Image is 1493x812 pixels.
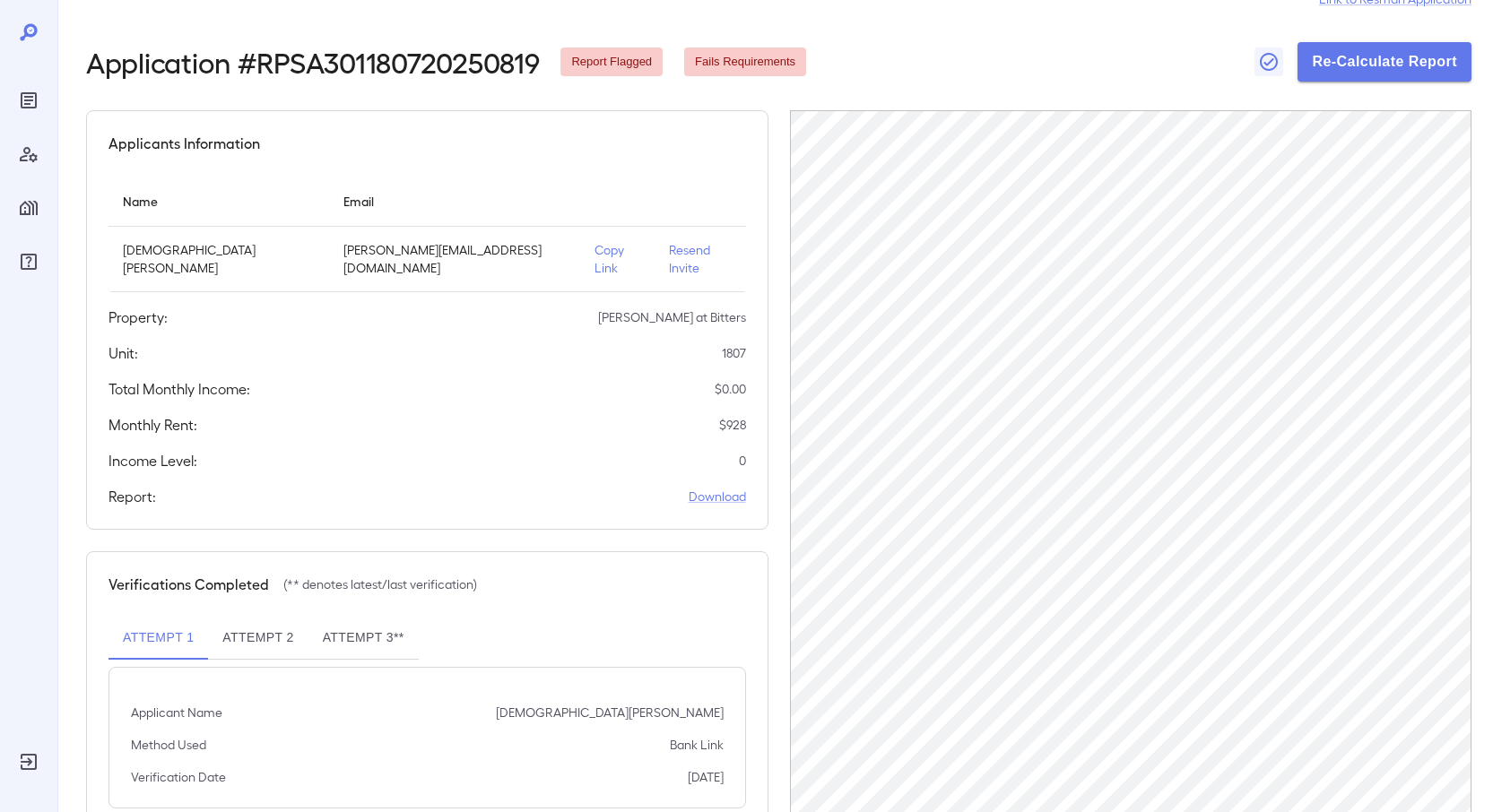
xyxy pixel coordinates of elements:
p: [DATE] [688,768,724,786]
div: FAQ [14,247,43,276]
h5: Monthly Rent: [109,414,197,436]
p: Bank Link [670,736,724,754]
span: Fails Requirements [684,54,806,71]
h5: Income Level: [109,450,197,471]
h5: Total Monthly Income: [109,378,250,400]
h2: Application # RPSA301180720250819 [86,46,539,78]
p: $ 0.00 [715,380,746,398]
p: [PERSON_NAME][EMAIL_ADDRESS][DOMAIN_NAME] [343,241,566,277]
h5: Verifications Completed [109,574,269,595]
a: Download [689,488,746,505]
p: Resend Invite [669,241,731,277]
button: Re-Calculate Report [1298,42,1471,82]
button: Attempt 2 [208,617,308,660]
div: Manage Properties [14,194,43,222]
p: [PERSON_NAME] at Bitters [598,308,746,326]
p: 1807 [722,344,746,362]
button: Close Report [1254,48,1283,76]
p: [DEMOGRAPHIC_DATA][PERSON_NAME] [123,241,315,277]
h5: Property: [109,307,168,328]
button: Attempt 1 [109,617,208,660]
h5: Report: [109,486,156,507]
p: Verification Date [131,768,226,786]
div: Reports [14,86,43,115]
div: Log Out [14,747,43,776]
table: simple table [109,176,746,292]
p: (** denotes latest/last verification) [283,575,477,593]
button: Attempt 3** [308,617,419,660]
p: Applicant Name [131,704,222,721]
th: Name [109,176,329,227]
span: Report Flagged [560,54,663,71]
h5: Applicants Information [109,133,260,154]
p: 0 [739,452,746,470]
p: $ 928 [719,416,746,434]
h5: Unit: [109,342,138,364]
div: Manage Users [14,140,43,168]
p: Method Used [131,736,206,754]
p: Copy Link [595,241,640,277]
th: Email [329,176,580,227]
p: [DEMOGRAPHIC_DATA][PERSON_NAME] [496,704,724,721]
